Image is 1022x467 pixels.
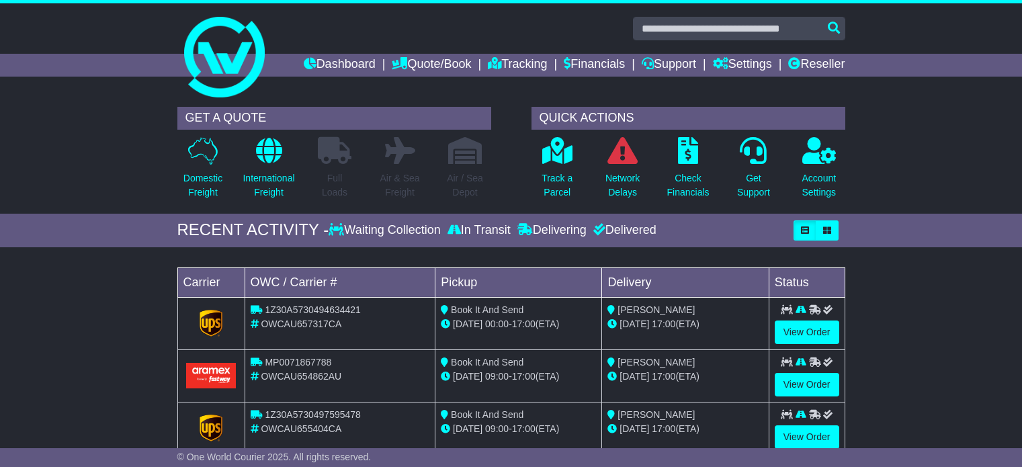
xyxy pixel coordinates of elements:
span: 1Z30A5730497595478 [265,409,360,420]
div: (ETA) [607,370,763,384]
div: Waiting Collection [329,223,443,238]
a: AccountSettings [802,136,837,207]
td: OWC / Carrier # [245,267,435,297]
a: View Order [775,425,839,449]
div: Delivering [514,223,590,238]
div: - (ETA) [441,422,596,436]
td: Status [769,267,845,297]
div: (ETA) [607,422,763,436]
div: Delivered [590,223,656,238]
a: GetSupport [736,136,771,207]
span: © One World Courier 2025. All rights reserved. [177,452,372,462]
span: 17:00 [512,423,536,434]
td: Pickup [435,267,602,297]
a: Dashboard [304,54,376,77]
p: Full Loads [318,171,351,200]
span: [DATE] [453,423,482,434]
span: 1Z30A5730494634421 [265,304,360,315]
span: OWCAU654862AU [261,371,341,382]
a: Tracking [488,54,547,77]
span: OWCAU655404CA [261,423,341,434]
p: Air / Sea Depot [447,171,483,200]
span: 09:00 [485,371,509,382]
a: CheckFinancials [667,136,710,207]
img: GetCarrierServiceLogo [200,415,222,441]
span: 17:00 [652,371,675,382]
span: [DATE] [453,371,482,382]
img: Aramex.png [186,363,237,388]
div: - (ETA) [441,370,596,384]
div: QUICK ACTIONS [531,107,845,130]
p: International Freight [243,171,294,200]
div: RECENT ACTIVITY - [177,220,329,240]
a: Track aParcel [541,136,573,207]
div: GET A QUOTE [177,107,491,130]
span: [DATE] [620,319,649,329]
a: Settings [713,54,772,77]
a: Support [642,54,696,77]
span: 17:00 [652,319,675,329]
p: Track a Parcel [542,171,572,200]
span: 09:00 [485,423,509,434]
a: Reseller [788,54,845,77]
td: Carrier [177,267,245,297]
a: View Order [775,373,839,396]
div: - (ETA) [441,317,596,331]
a: View Order [775,321,839,344]
span: [PERSON_NAME] [618,304,695,315]
p: Air & Sea Freight [380,171,419,200]
div: In Transit [444,223,514,238]
span: [PERSON_NAME] [618,357,695,368]
a: InternationalFreight [242,136,295,207]
span: [DATE] [620,423,649,434]
span: MP0071867788 [265,357,331,368]
p: Account Settings [802,171,837,200]
a: Financials [564,54,625,77]
span: 00:00 [485,319,509,329]
div: (ETA) [607,317,763,331]
p: Check Financials [667,171,710,200]
a: DomesticFreight [183,136,223,207]
span: 17:00 [512,319,536,329]
p: Get Support [737,171,770,200]
span: Book It And Send [451,357,523,368]
p: Domestic Freight [183,171,222,200]
td: Delivery [602,267,769,297]
span: Book It And Send [451,304,523,315]
img: GetCarrierServiceLogo [200,310,222,337]
span: OWCAU657317CA [261,319,341,329]
span: 17:00 [512,371,536,382]
a: Quote/Book [392,54,471,77]
span: [DATE] [620,371,649,382]
a: NetworkDelays [605,136,640,207]
span: 17:00 [652,423,675,434]
span: [PERSON_NAME] [618,409,695,420]
span: Book It And Send [451,409,523,420]
span: [DATE] [453,319,482,329]
p: Network Delays [605,171,640,200]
